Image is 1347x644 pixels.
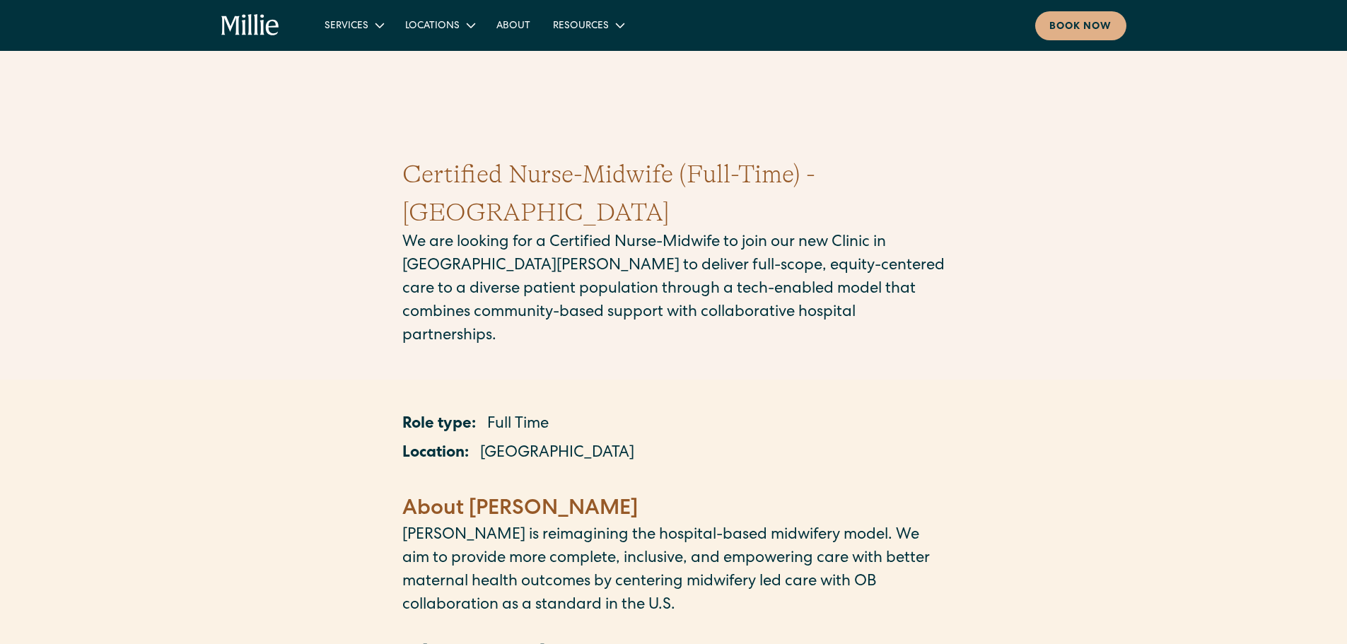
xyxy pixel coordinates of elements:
p: Location: [402,443,469,466]
a: About [485,13,542,37]
a: Book now [1035,11,1126,40]
div: Book now [1049,20,1112,35]
div: Resources [553,19,609,34]
div: Services [325,19,368,34]
a: home [221,14,280,37]
p: ‍ [402,618,945,641]
strong: About [PERSON_NAME] [402,499,638,520]
p: [PERSON_NAME] is reimagining the hospital-based midwifery model. We aim to provide more complete,... [402,525,945,618]
p: [GEOGRAPHIC_DATA] [480,443,634,466]
p: ‍ [402,472,945,495]
p: Full Time [487,414,549,437]
div: Locations [405,19,460,34]
div: Locations [394,13,485,37]
div: Resources [542,13,634,37]
h1: Certified Nurse-Midwife (Full-Time) - [GEOGRAPHIC_DATA] [402,156,945,232]
p: We are looking for a Certified Nurse-Midwife to join our new Clinic in [GEOGRAPHIC_DATA][PERSON_N... [402,232,945,349]
p: Role type: [402,414,476,437]
div: Services [313,13,394,37]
